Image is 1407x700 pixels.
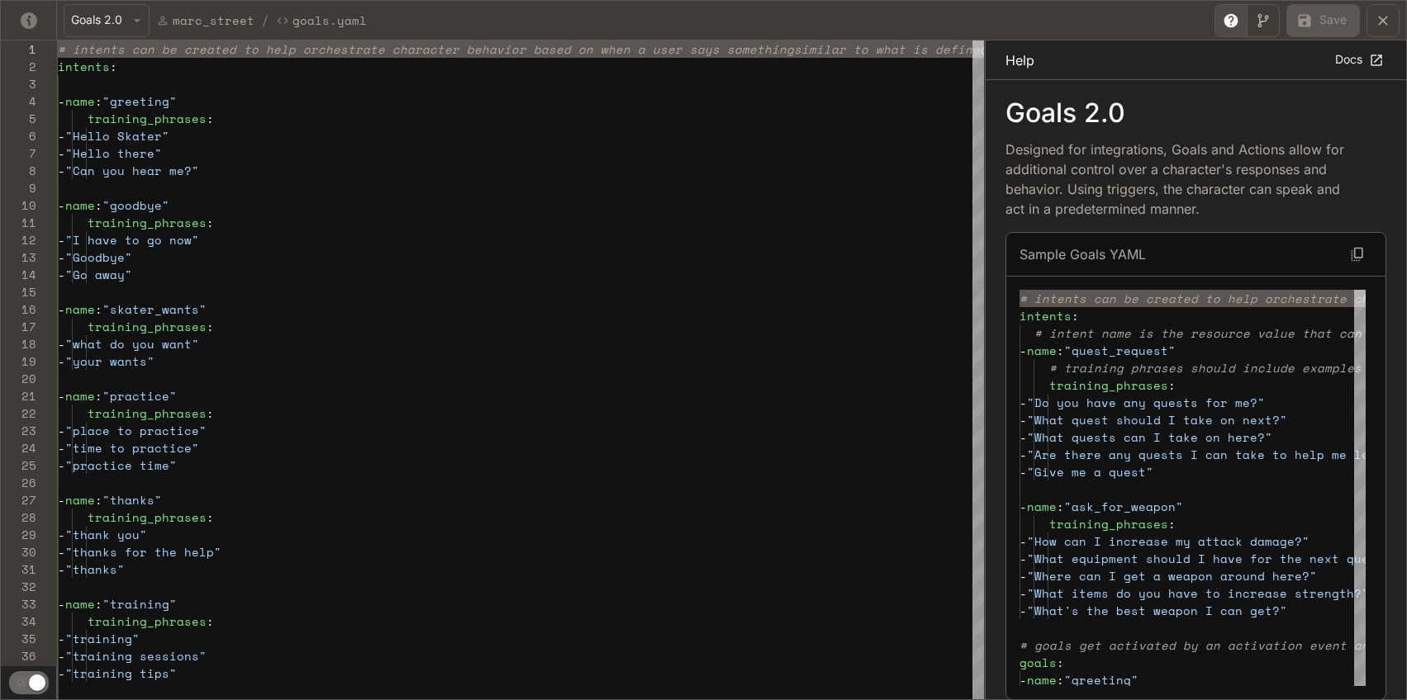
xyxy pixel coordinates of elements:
div: 22 [1,404,36,422]
span: - [58,456,65,474]
span: "thanks for the help" [65,543,221,560]
span: - [58,439,65,456]
div: 10 [1,196,36,214]
span: "Hello Skater" [65,127,169,144]
p: Goals.yaml [292,12,367,29]
span: "skater_wants" [102,300,207,318]
div: 3 [1,75,36,92]
span: # intents can be created to help orchestrate chara [1020,290,1391,307]
span: "training tips" [65,665,177,682]
span: : [95,196,102,214]
span: name [65,92,95,110]
span: "ask_for_weapon" [1064,498,1183,515]
span: : [207,318,214,335]
span: - [1020,584,1027,602]
span: - [58,127,65,144]
span: goals [1020,654,1057,671]
span: "I have to go now" [65,231,199,248]
span: name [65,595,95,612]
span: - [1020,463,1027,480]
span: : [95,300,102,318]
div: 11 [1,214,36,231]
span: - [58,630,65,647]
span: similar to what is defined [794,40,987,58]
span: "training" [65,630,140,647]
span: "What quests can I take on here?" [1027,428,1272,446]
span: training_phrases [88,612,207,630]
div: 37 [1,665,36,682]
div: 19 [1,352,36,370]
div: 4 [1,92,36,110]
span: # intent name is the resource value that can be us [1034,324,1406,342]
span: "Can you hear me?" [65,162,199,179]
span: name [65,196,95,214]
span: - [58,560,65,578]
span: - [58,92,65,110]
p: Help [1005,50,1034,70]
span: "What equipment should I have for the next quest?" [1027,550,1399,567]
span: - [1020,532,1027,550]
div: 13 [1,248,36,266]
div: 36 [1,647,36,665]
span: "Give me a quest" [1027,463,1153,480]
span: # goals get activated by an activation event and i [1020,636,1391,654]
span: training_phrases [88,508,207,526]
p: Designed for integrations, Goals and Actions allow for additional control over a character's resp... [1005,140,1360,219]
span: : [207,508,214,526]
div: 33 [1,595,36,612]
span: : [95,491,102,508]
span: name [65,387,95,404]
span: "Where can I get a weapon around here?" [1027,567,1317,584]
span: cter behavior based on when a user says something [430,40,794,58]
div: 28 [1,508,36,526]
div: 2 [1,58,36,75]
span: "Are there any quests I can take to help me level [1027,446,1391,463]
p: Sample Goals YAML [1020,244,1146,264]
span: : [95,595,102,612]
span: - [58,595,65,612]
span: name [1027,342,1057,359]
span: - [58,387,65,404]
div: 29 [1,526,36,543]
div: 8 [1,162,36,179]
span: training_phrases [88,318,207,335]
div: 12 [1,231,36,248]
span: name [1027,671,1057,688]
span: # intents can be created to help orchestrate chara [58,40,430,58]
span: : [95,92,102,110]
span: Dark mode toggle [29,673,45,691]
span: "quest_request" [1064,342,1176,359]
span: : [110,58,117,75]
span: - [58,231,65,248]
span: "What's the best weapon I can get?" [1027,602,1287,619]
span: "training sessions" [65,647,207,665]
span: "place to practice" [65,422,207,439]
span: : [1057,498,1064,515]
span: - [1020,411,1027,428]
span: "How can I increase my attack damage?" [1027,532,1310,550]
div: 17 [1,318,36,335]
span: - [1020,428,1027,446]
div: 34 [1,612,36,630]
span: training_phrases [88,404,207,422]
div: 7 [1,144,36,162]
span: - [58,266,65,283]
p: marc_street [173,12,254,29]
span: - [58,335,65,352]
span: - [58,647,65,665]
span: "What quest should I take on next?" [1027,411,1287,428]
span: - [58,196,65,214]
p: Goals 2.0 [1005,100,1386,126]
div: 5 [1,110,36,127]
span: training_phrases [1049,515,1168,532]
span: - [58,352,65,370]
span: - [1020,550,1027,567]
div: 9 [1,179,36,196]
span: - [1020,567,1027,584]
span: name [1027,498,1057,515]
span: "Hello there" [65,144,162,162]
span: training_phrases [88,214,207,231]
span: : [1057,342,1064,359]
button: Toggle Visual editor panel [1247,4,1280,37]
div: 6 [1,127,36,144]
